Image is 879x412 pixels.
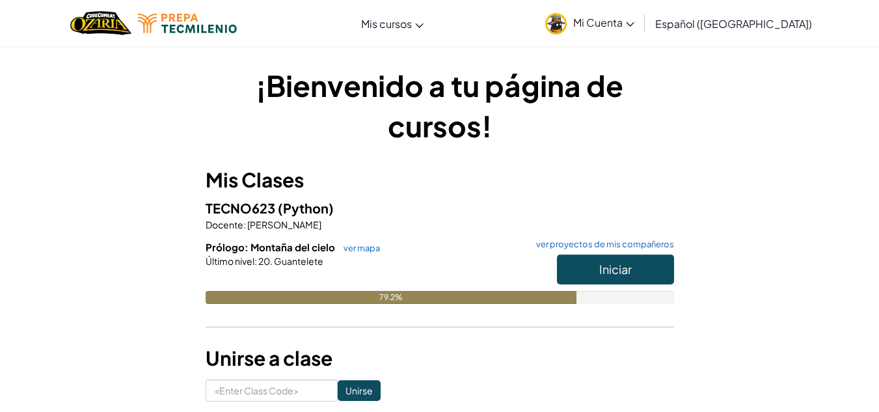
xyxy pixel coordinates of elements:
[278,200,334,216] span: (Python)
[206,379,338,402] input: <Enter Class Code>
[338,380,381,401] input: Unirse
[246,219,321,230] span: [PERSON_NAME]
[337,243,380,253] a: ver mapa
[361,17,412,31] span: Mis cursos
[206,241,337,253] span: Prólogo: Montaña del cielo
[206,219,243,230] span: Docente
[206,255,254,267] span: Último nivel
[206,200,278,216] span: TECNO623
[599,262,632,277] span: Iniciar
[206,65,674,146] h1: ¡Bienvenido a tu página de cursos!
[655,17,812,31] span: Español ([GEOGRAPHIC_DATA])
[70,10,131,36] a: Ozaria by CodeCombat logo
[254,255,257,267] span: :
[70,10,131,36] img: Home
[573,16,634,29] span: Mi Cuenta
[273,255,323,267] span: Guantelete
[539,3,641,44] a: Mi Cuenta
[530,240,674,249] a: ver proyectos de mis compañeros
[545,13,567,34] img: avatar
[355,6,430,41] a: Mis cursos
[138,14,237,33] img: Tecmilenio logo
[243,219,246,230] span: :
[206,344,674,373] h3: Unirse a clase
[206,165,674,195] h3: Mis Clases
[649,6,818,41] a: Español ([GEOGRAPHIC_DATA])
[257,255,273,267] span: 20.
[206,291,576,304] div: 79.2%
[557,254,674,284] button: Iniciar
